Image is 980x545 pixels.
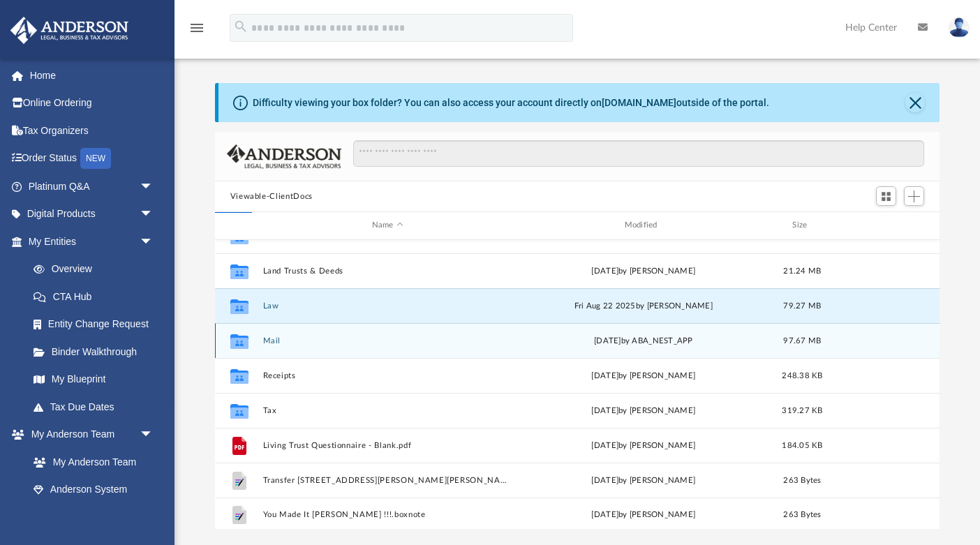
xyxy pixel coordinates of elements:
div: [DATE] by [PERSON_NAME] [519,509,769,521]
span: arrow_drop_down [140,421,168,449]
div: Name [262,219,512,232]
a: Tax Due Dates [20,393,175,421]
span: 97.67 MB [783,336,821,344]
div: Difficulty viewing your box folder? You can also access your account directly on outside of the p... [253,96,769,110]
button: Law [262,301,512,311]
div: id [221,219,255,232]
button: Living Trust Questionnaire - Blank.pdf [262,441,512,450]
div: [DATE] by [PERSON_NAME] [519,404,769,417]
img: Anderson Advisors Platinum Portal [6,17,133,44]
div: [DATE] by [PERSON_NAME] [519,264,769,277]
button: Close [905,93,925,112]
a: Entity Change Request [20,311,175,338]
div: Size [774,219,830,232]
span: 263 Bytes [783,476,821,484]
a: Anderson System [20,476,168,504]
button: Mail [262,336,512,345]
a: Overview [20,255,175,283]
span: 79.27 MB [783,301,821,309]
div: id [836,219,934,232]
a: My Blueprint [20,366,168,394]
button: Receipts [262,371,512,380]
button: Transfer [STREET_ADDRESS][PERSON_NAME][PERSON_NAME] Land Trust.boxnote [262,476,512,485]
a: Online Ordering [10,89,175,117]
a: Digital Productsarrow_drop_down [10,200,175,228]
button: Bookkeeping [262,232,512,241]
a: Platinum Q&Aarrow_drop_down [10,172,175,200]
a: CTA Hub [20,283,175,311]
img: User Pic [949,17,970,38]
a: Order StatusNEW [10,144,175,173]
span: arrow_drop_down [140,200,168,229]
a: My Anderson Team [20,448,161,476]
span: 21.24 MB [783,267,821,274]
a: My Anderson Teamarrow_drop_down [10,421,168,449]
input: Search files and folders [353,140,924,167]
a: Binder Walkthrough [20,338,175,366]
div: [DATE] [519,230,769,242]
div: Fri Aug 22 2025 by [PERSON_NAME] [519,299,769,312]
div: Modified [518,219,768,232]
button: Add [904,186,925,206]
div: [DATE] by [PERSON_NAME] [519,474,769,486]
div: [DATE] by [PERSON_NAME] [519,439,769,451]
span: arrow_drop_down [140,227,168,256]
div: [DATE] by ABA_NEST_APP [519,334,769,347]
i: menu [188,20,205,36]
span: 319.27 KB [782,406,822,414]
button: Viewable-ClientDocs [230,191,313,203]
div: grid [215,240,940,530]
div: [DATE] by [PERSON_NAME] [519,369,769,382]
div: NEW [80,148,111,169]
a: menu [188,27,205,36]
i: search [233,19,248,34]
a: [DOMAIN_NAME] [602,97,676,108]
span: 263 Bytes [783,511,821,518]
span: arrow_drop_down [140,172,168,201]
button: You Made It [PERSON_NAME] !!!.boxnote [262,510,512,519]
button: Tax [262,406,512,415]
span: 184.05 KB [782,441,822,449]
button: Land Trusts & Deeds [262,267,512,276]
a: Tax Organizers [10,117,175,144]
span: 248.38 KB [782,371,822,379]
button: Switch to Grid View [876,186,897,206]
a: My Entitiesarrow_drop_down [10,227,175,255]
a: Home [10,61,175,89]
